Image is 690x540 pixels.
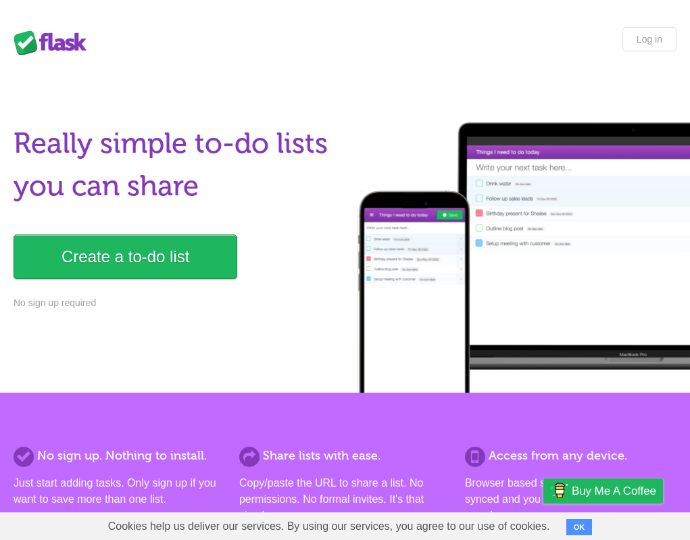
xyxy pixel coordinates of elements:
a: Log in [622,27,676,51]
img: Buy me a coffee [550,479,568,502]
h2: No sign up. Nothing to install. [14,447,225,465]
p: No sign up required [14,296,338,310]
span: Cookies help us deliver our services. By using our services, you agree to our use of cookies. [95,513,564,540]
a: Buy me a coffee [543,478,663,504]
h2: Share lists with ease. [239,447,451,465]
div: Flask Lists [14,30,95,55]
span: Buy me a coffee [572,479,656,503]
p: Just start adding tasks. Only sign up if you want to save more than one list. [14,475,225,508]
p: Browser based so your lists are always synced and you can access them from anywhere. [465,475,676,524]
p: Copy/paste the URL to share a list. No permissions. No formal invites. It's that simple. [239,475,451,524]
button: OK [566,519,593,535]
h1: Really simple to-do lists you can share [14,122,338,207]
h2: Access from any device. [465,447,676,465]
a: Create a to-do list [14,235,237,279]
